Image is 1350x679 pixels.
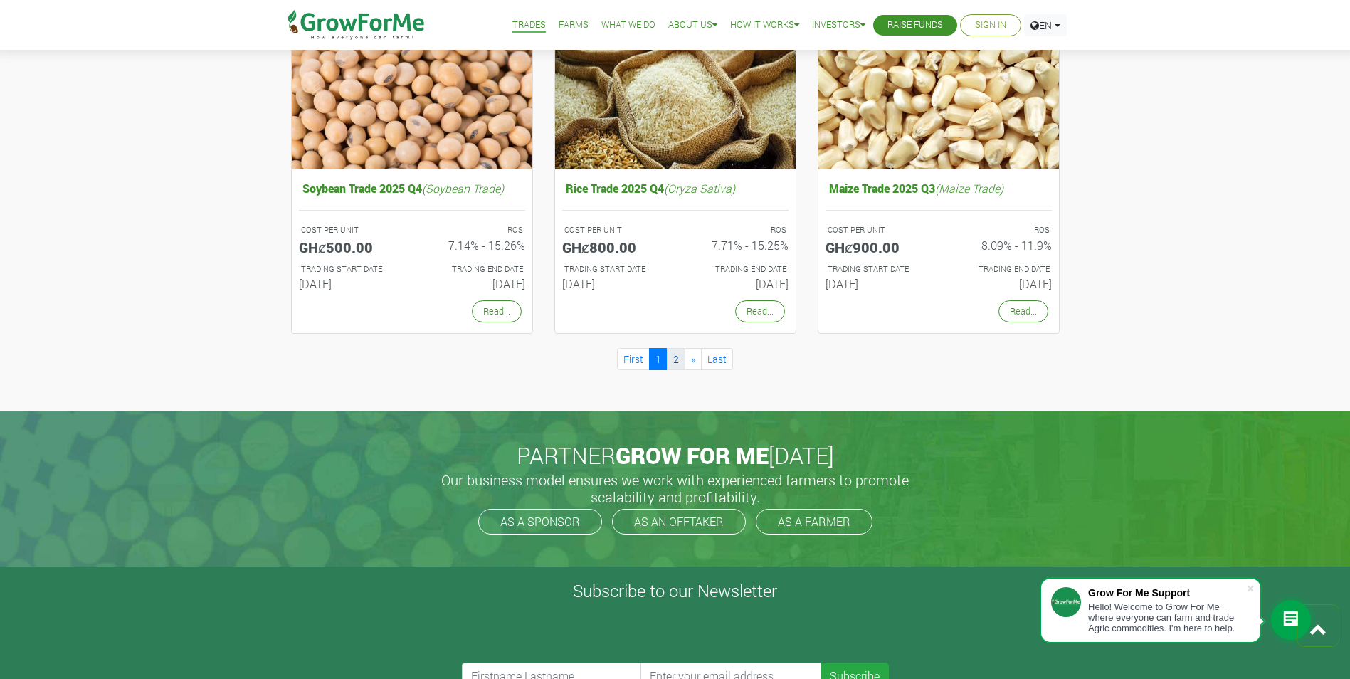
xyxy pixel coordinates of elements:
[616,440,769,470] span: GROW FOR ME
[949,277,1052,290] h6: [DATE]
[686,277,789,290] h6: [DATE]
[564,224,663,236] p: COST PER UNIT
[425,224,523,236] p: ROS
[478,509,602,535] a: AS A SPONSOR
[472,300,522,322] a: Read...
[735,300,785,322] a: Read...
[426,471,924,505] h5: Our business model ensures we work with experienced farmers to promote scalability and profitabil...
[425,263,523,275] p: Estimated Trading End Date
[601,18,655,33] a: What We Do
[512,18,546,33] a: Trades
[664,181,735,196] i: (Oryza Sativa)
[688,263,786,275] p: Estimated Trading End Date
[686,238,789,252] h6: 7.71% - 15.25%
[299,178,525,297] a: Soybean Trade 2025 Q4(Soybean Trade) COST PER UNIT GHȼ500.00 ROS 7.14% - 15.26% TRADING START DAT...
[18,581,1332,601] h4: Subscribe to our Newsletter
[299,277,401,290] h6: [DATE]
[812,18,865,33] a: Investors
[688,224,786,236] p: ROS
[564,263,663,275] p: Estimated Trading Start Date
[701,348,733,370] a: Last
[887,18,943,33] a: Raise Funds
[292,8,532,169] img: growforme image
[826,238,928,256] h5: GHȼ900.00
[668,18,717,33] a: About Us
[423,277,525,290] h6: [DATE]
[286,442,1065,469] h2: PARTNER [DATE]
[299,238,401,256] h5: GHȼ500.00
[617,348,650,370] a: First
[975,18,1006,33] a: Sign In
[555,8,796,169] img: growforme image
[649,348,668,370] a: 1
[291,348,1060,370] nav: Page Navigation
[998,300,1048,322] a: Read...
[1088,601,1246,633] div: Hello! Welcome to Grow For Me where everyone can farm and trade Agric commodities. I'm here to help.
[562,178,789,297] a: Rice Trade 2025 Q4(Oryza Sativa) COST PER UNIT GHȼ800.00 ROS 7.71% - 15.25% TRADING START DATE [D...
[951,224,1050,236] p: ROS
[562,178,789,199] h5: Rice Trade 2025 Q4
[562,277,665,290] h6: [DATE]
[828,263,926,275] p: Estimated Trading Start Date
[826,178,1052,199] h5: Maize Trade 2025 Q3
[1088,587,1246,599] div: Grow For Me Support
[299,178,525,199] h5: Soybean Trade 2025 Q4
[828,224,926,236] p: COST PER UNIT
[935,181,1003,196] i: (Maize Trade)
[562,238,665,256] h5: GHȼ800.00
[1024,14,1067,36] a: EN
[423,238,525,252] h6: 7.14% - 15.26%
[826,178,1052,297] a: Maize Trade 2025 Q3(Maize Trade) COST PER UNIT GHȼ900.00 ROS 8.09% - 11.9% TRADING START DATE [DA...
[612,509,746,535] a: AS AN OFFTAKER
[559,18,589,33] a: Farms
[949,238,1052,252] h6: 8.09% - 11.9%
[422,181,504,196] i: (Soybean Trade)
[756,509,872,535] a: AS A FARMER
[667,348,685,370] a: 2
[462,607,678,663] iframe: reCAPTCHA
[730,18,799,33] a: How it Works
[301,263,399,275] p: Estimated Trading Start Date
[301,224,399,236] p: COST PER UNIT
[826,277,928,290] h6: [DATE]
[818,8,1059,169] img: growforme image
[691,352,695,366] span: »
[951,263,1050,275] p: Estimated Trading End Date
